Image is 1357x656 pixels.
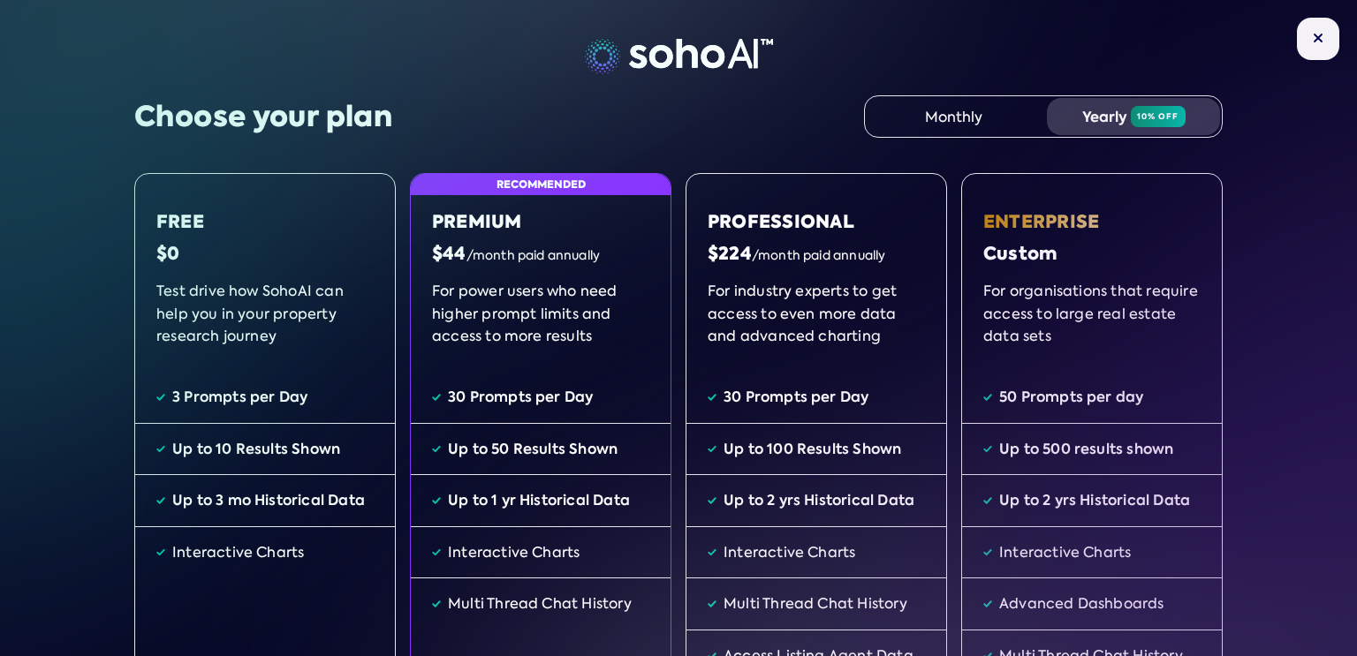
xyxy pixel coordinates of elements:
img: Tick Icon [708,592,716,615]
div: $44 [432,241,649,266]
div: 3 Prompts per Day [172,386,307,409]
div: Advanced Dashboards [999,592,1164,615]
div: Premium [432,209,649,234]
div: Interactive Charts [172,541,304,564]
div: Up to 50 Results Shown [448,438,618,461]
img: Tick Icon [156,541,165,564]
img: Tick Icon [432,541,441,564]
div: 30 Prompts per Day [448,386,593,409]
div: Professional [708,209,925,234]
div: Interactive Charts [724,541,855,564]
span: 10% off [1131,106,1186,127]
div: Choose your plan [134,97,392,137]
div: For industry experts to get access to even more data and advanced charting [708,280,925,351]
div: Free [156,209,374,234]
img: Tick Icon [432,438,441,461]
img: Tick Icon [983,592,992,615]
div: $224 [708,241,925,266]
span: /month paid annually [752,247,885,263]
img: Tick Icon [708,489,716,512]
div: Test drive how SohoAI can help you in your property research journey [156,280,374,351]
div: Recommended [411,174,671,195]
img: SohoAI [585,39,773,74]
div: 30 Prompts per Day [724,386,868,409]
img: Tick Icon [432,386,441,409]
div: Multi Thread Chat History [724,592,907,615]
div: Yearly [1047,98,1220,135]
img: Tick Icon [983,386,992,409]
img: Tick Icon [156,489,165,512]
img: Tick Icon [983,438,992,461]
img: Tick Icon [432,489,441,512]
div: Up to 3 mo Historical Data [172,489,365,512]
div: Up to 2 yrs Historical Data [999,489,1190,512]
div: For organisations that require access to large real estate data sets [983,280,1201,351]
img: Tick Icon [708,541,716,564]
div: Enterprise [983,209,1201,234]
div: Up to 100 Results Shown [724,438,901,461]
img: Tick Icon [432,592,441,615]
div: $0 [156,241,374,266]
img: Tick Icon [156,386,165,409]
img: Tick Icon [708,386,716,409]
img: Tick Icon [983,489,992,512]
div: Up to 10 Results Shown [172,438,340,461]
img: Tick Icon [708,438,716,461]
div: Interactive Charts [999,541,1131,564]
div: Custom [983,241,1201,266]
span: /month paid annually [466,247,600,263]
div: Interactive Charts [448,541,580,564]
div: Up to 500 results shown [999,438,1173,461]
div: Monthly [867,98,1040,135]
div: For power users who need higher prompt limits and access to more results [432,280,649,351]
img: Tick Icon [983,541,992,564]
div: Up to 1 yr Historical Data [448,489,630,512]
div: 50 Prompts per day [999,386,1143,409]
img: Tick Icon [156,438,165,461]
img: Close [1313,33,1323,43]
div: Multi Thread Chat History [448,592,632,615]
div: Up to 2 yrs Historical Data [724,489,914,512]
